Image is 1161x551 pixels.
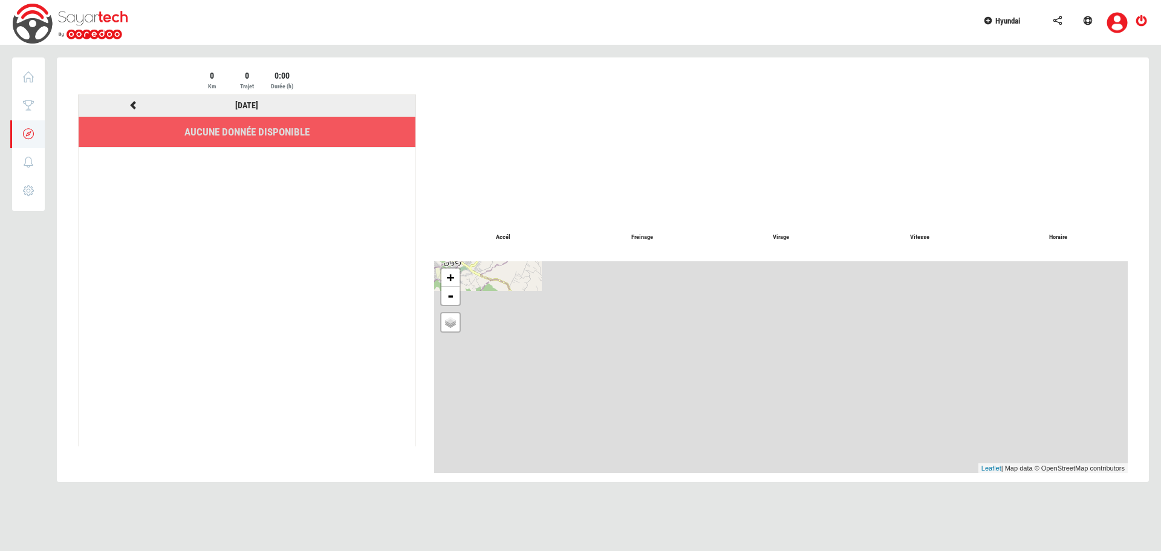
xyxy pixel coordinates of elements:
div: Trajet [230,82,264,91]
a: Leaflet [981,465,1001,472]
div: 0 [230,70,264,82]
li: Aucune donnée disponible [79,117,415,148]
p: Virage [712,233,850,242]
div: Durée (h) [265,82,299,91]
p: Accél [434,233,573,242]
a: [DATE] [235,100,258,110]
div: 0 [195,70,229,82]
div: | Map data © OpenStreetMap contributors [978,463,1128,474]
div: 0:00 [265,70,299,82]
p: Freinage [573,233,711,242]
p: Vitesse [850,233,989,242]
a: Layers [441,313,460,331]
a: Zoom in [441,269,460,287]
a: Zoom out [441,287,460,305]
div: Km [195,82,229,91]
